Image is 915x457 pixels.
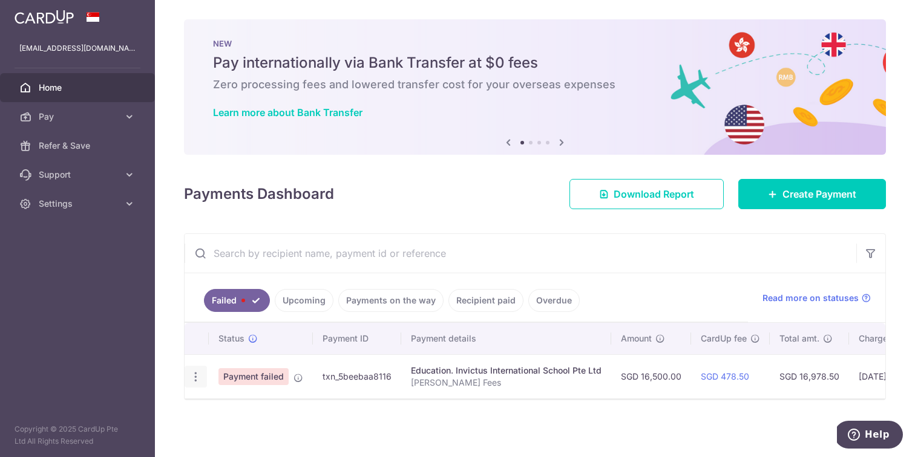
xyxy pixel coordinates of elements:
[569,179,724,209] a: Download Report
[411,377,602,389] p: [PERSON_NAME] Fees
[338,289,444,312] a: Payments on the way
[213,53,857,73] h5: Pay internationally via Bank Transfer at $0 fees
[779,332,819,345] span: Total amt.
[762,292,859,304] span: Read more on statuses
[528,289,580,312] a: Overdue
[39,169,119,181] span: Support
[770,354,849,398] td: SGD 16,978.50
[15,10,74,24] img: CardUp
[614,187,694,201] span: Download Report
[782,187,856,201] span: Create Payment
[313,323,401,354] th: Payment ID
[39,140,119,152] span: Refer & Save
[218,332,244,345] span: Status
[762,292,871,304] a: Read more on statuses
[611,354,691,398] td: SGD 16,500.00
[39,82,119,94] span: Home
[218,368,289,385] span: Payment failed
[738,179,886,209] a: Create Payment
[213,77,857,92] h6: Zero processing fees and lowered transfer cost for your overseas expenses
[213,106,362,118] a: Learn more about Bank Transfer
[837,421,903,451] iframe: Opens a widget where you can find more information
[185,234,856,273] input: Search by recipient name, payment id or reference
[204,289,270,312] a: Failed
[39,198,119,210] span: Settings
[401,323,611,354] th: Payment details
[701,371,749,381] a: SGD 478.50
[184,183,334,205] h4: Payments Dashboard
[448,289,523,312] a: Recipient paid
[621,332,652,345] span: Amount
[275,289,333,312] a: Upcoming
[39,111,119,123] span: Pay
[411,365,602,377] div: Education. Invictus International School Pte Ltd
[184,19,886,155] img: Bank transfer banner
[213,39,857,48] p: NEW
[313,354,401,398] td: txn_5beebaa8116
[19,42,136,54] p: [EMAIL_ADDRESS][DOMAIN_NAME]
[701,332,747,345] span: CardUp fee
[859,332,908,345] span: Charge date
